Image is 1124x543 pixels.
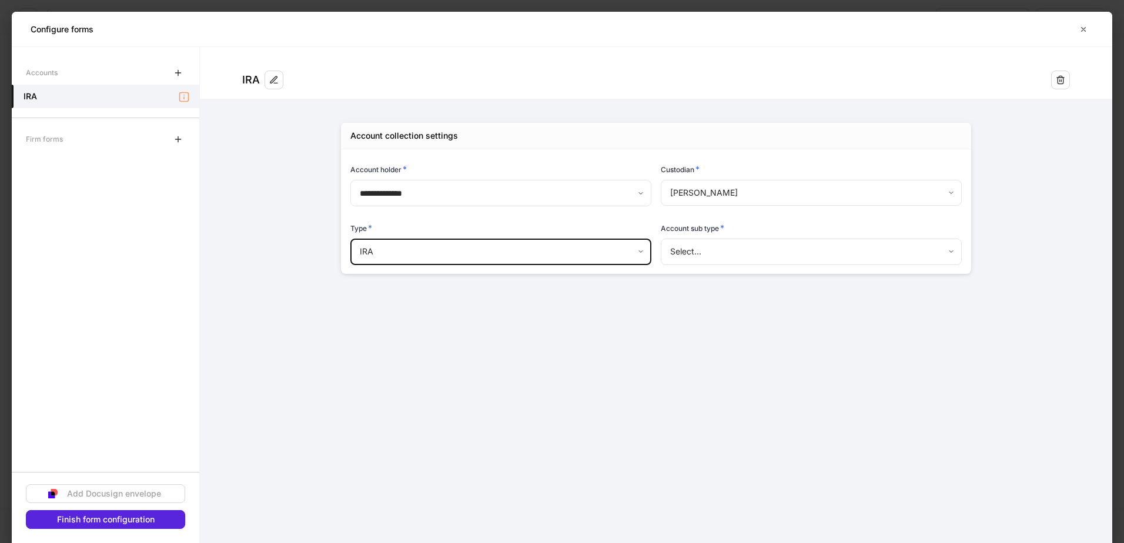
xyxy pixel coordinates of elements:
div: IRA [350,239,651,264]
h6: Account holder [350,163,407,175]
h5: IRA [24,90,37,102]
div: Finish form configuration [57,515,155,524]
div: Accounts [26,62,58,83]
h5: Configure forms [31,24,93,35]
div: IRA [242,73,260,87]
h6: Type [350,222,372,234]
div: Account collection settings [350,130,458,142]
div: [PERSON_NAME] [661,180,961,206]
h6: Account sub type [661,222,724,234]
button: Finish form configuration [26,510,185,529]
a: IRA [12,85,199,108]
div: Firm forms [26,129,63,149]
div: Select... [661,239,961,264]
h6: Custodian [661,163,700,175]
